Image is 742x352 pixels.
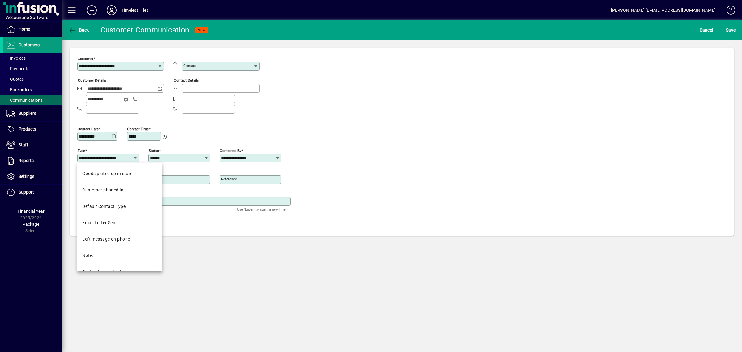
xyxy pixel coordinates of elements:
[6,56,26,61] span: Invoices
[77,198,162,215] mat-option: Default Contact Type
[19,174,34,179] span: Settings
[77,165,162,182] mat-option: Goods picked up in store
[77,182,162,198] mat-option: Customer phoned in
[100,25,190,35] div: Customer Communication
[77,264,162,280] mat-option: Part order received
[6,98,43,103] span: Communications
[6,66,29,71] span: Payments
[698,24,715,36] button: Cancel
[6,87,32,92] span: Backorders
[19,190,34,195] span: Support
[221,177,237,181] mat-label: Reference
[19,27,30,32] span: Home
[23,222,39,227] span: Package
[3,63,62,74] a: Payments
[3,22,62,37] a: Home
[726,28,728,32] span: S
[68,28,89,32] span: Back
[724,24,737,36] button: Save
[220,148,241,152] mat-label: Contacted by
[102,5,122,16] button: Profile
[19,158,34,163] span: Reports
[122,5,148,15] div: Timeless Tiles
[3,122,62,137] a: Products
[726,25,736,35] span: ave
[78,57,93,61] mat-label: Customer
[77,215,162,231] mat-option: Email Letter Sent
[722,1,734,21] a: Knowledge Base
[19,127,36,131] span: Products
[82,220,117,226] div: Email Letter Sent
[18,209,45,214] span: Financial Year
[82,252,93,259] div: Note:
[78,148,85,152] mat-label: Type
[6,77,24,82] span: Quotes
[77,247,162,264] mat-option: Note:
[77,231,162,247] mat-option: Left message on phone
[149,148,159,152] mat-label: Status
[82,269,121,275] div: Part order received
[19,111,36,116] span: Suppliers
[67,24,91,36] button: Back
[3,153,62,169] a: Reports
[82,5,102,16] button: Add
[3,169,62,184] a: Settings
[3,185,62,200] a: Support
[700,25,713,35] span: Cancel
[127,127,149,131] mat-label: Contact time
[183,63,196,68] mat-label: Contact
[82,236,130,243] div: Left message on phone
[3,84,62,95] a: Backorders
[82,187,123,193] div: Customer phoned in
[82,170,133,177] div: Goods picked up in store
[119,92,134,107] button: Send SMS
[19,142,28,147] span: Staff
[3,53,62,63] a: Invoices
[82,203,126,210] div: Default Contact Type
[611,5,716,15] div: [PERSON_NAME] [EMAIL_ADDRESS][DOMAIN_NAME]
[237,206,286,213] mat-hint: Use 'Enter' to start a new line
[78,127,99,131] mat-label: Contact date
[3,106,62,121] a: Suppliers
[3,74,62,84] a: Quotes
[19,42,40,47] span: Customers
[3,95,62,105] a: Communications
[3,137,62,153] a: Staff
[62,24,96,36] app-page-header-button: Back
[198,28,206,32] span: NEW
